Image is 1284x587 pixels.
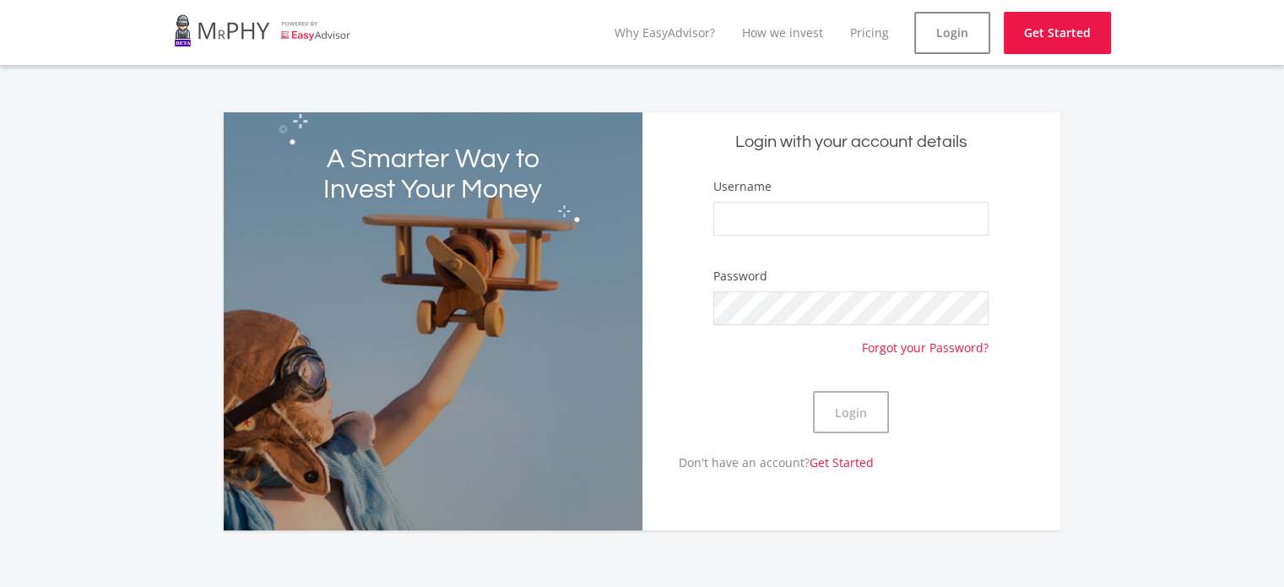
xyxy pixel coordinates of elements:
h5: Login with your account details [655,131,1048,154]
a: Forgot your Password? [862,325,989,356]
a: Why EasyAdvisor? [615,24,715,41]
a: Login [914,12,990,54]
a: How we invest [742,24,823,41]
label: Username [713,178,772,195]
a: Get Started [810,454,874,470]
a: Get Started [1004,12,1111,54]
h2: A Smarter Way to Invest Your Money [307,144,558,205]
label: Password [713,268,767,285]
p: Don't have an account? [642,454,874,471]
a: Pricing [850,24,889,41]
button: Login [813,391,889,433]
